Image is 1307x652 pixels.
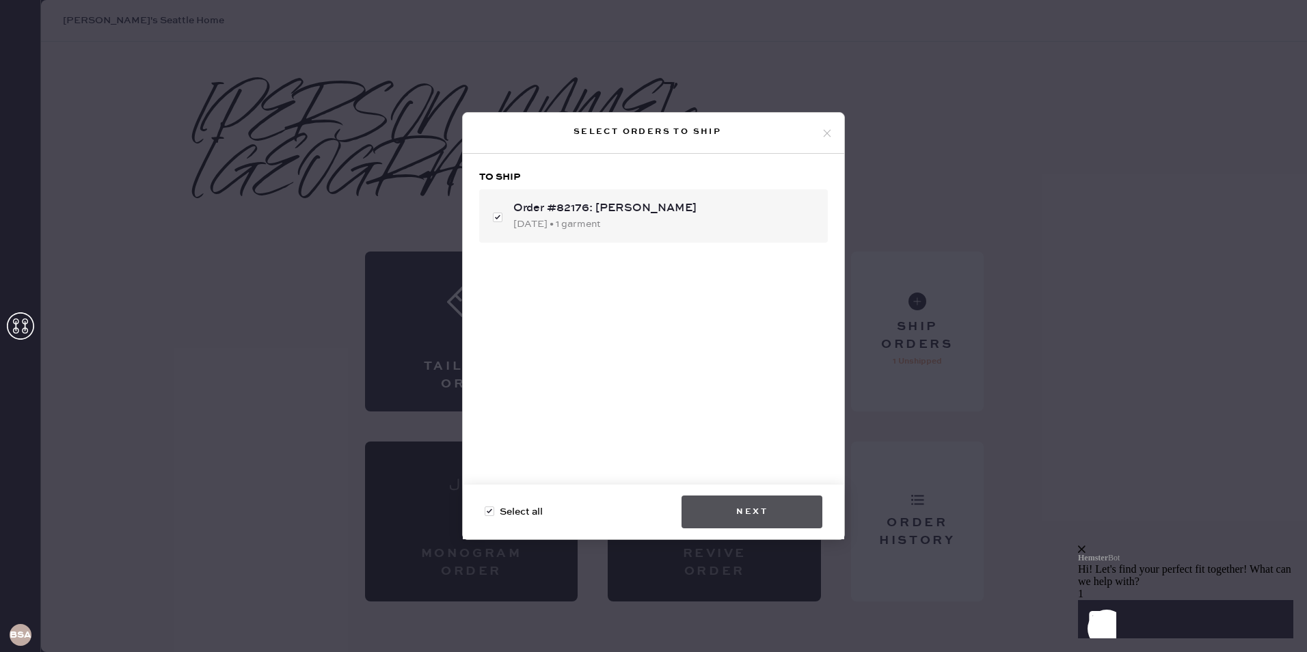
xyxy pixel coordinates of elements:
[513,217,817,232] div: [DATE] • 1 garment
[500,504,543,519] span: Select all
[474,124,821,140] div: Select orders to ship
[1078,462,1304,649] iframe: Front Chat
[682,495,822,528] button: Next
[10,630,31,640] h3: BSA
[513,200,817,217] div: Order #82176: [PERSON_NAME]
[479,170,828,184] h3: To ship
